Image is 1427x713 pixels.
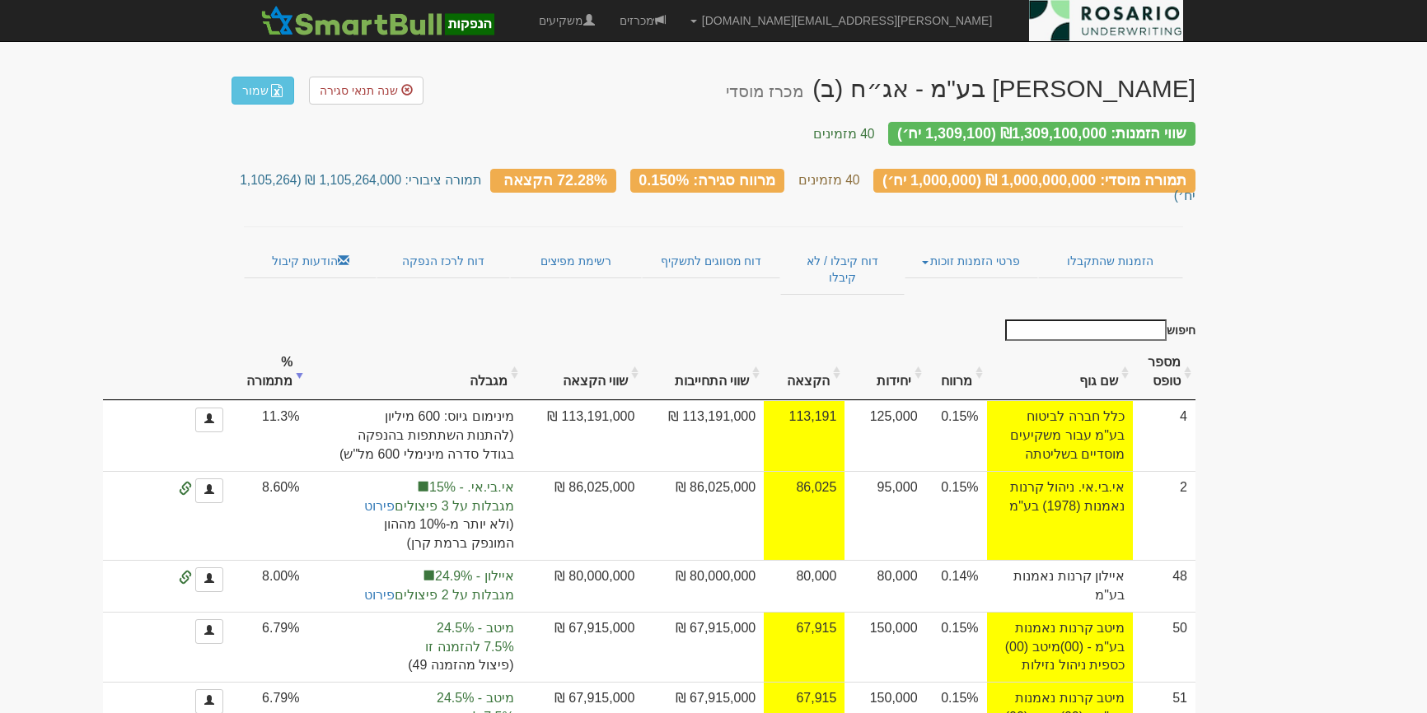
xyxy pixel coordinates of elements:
[764,400,845,471] td: אחוז הקצאה להצעה זו 90.6%
[232,345,307,400] th: % מתמורה: activate to sort column ascending
[1133,560,1195,612] td: 48
[270,84,283,97] img: excel-file-white.png
[926,612,987,683] td: 0.15%
[987,471,1133,560] td: אי.בי.אי. ניהול קרנות נאמנות (1978) בע"מ
[232,77,294,105] a: שמור
[987,560,1133,612] td: איילון קרנות נאמנות בע"מ
[643,471,764,560] td: 86,025,000 ₪
[232,400,307,471] td: 11.3%
[1133,471,1195,560] td: 2
[873,169,1195,193] div: תמורה מוסדי: 1,000,000,000 ₪ (1,000,000 יח׳)
[316,638,513,657] span: 7.5% להזמנה זו
[240,173,1195,202] small: תמורה ציבורי: 1,105,264,000 ₪ (1,105,264 יח׳)
[764,471,845,560] td: אחוז הקצאה להצעה זו 90.6%
[316,426,513,464] span: (להתנות השתתפות בהנפקה בגודל סדרה מינימלי 600 מל"ש)
[316,497,513,516] span: מגבלות על 3 פיצולים
[642,244,779,278] a: דוח מסווגים לתשקיף
[510,244,642,278] a: רשימת מפיצים
[1133,400,1195,471] td: 4
[522,471,643,560] td: 86,025,000 ₪
[522,560,643,612] td: 80,000,000 ₪
[307,612,522,683] td: הקצאה בפועל לקבוצה 'מיטב' 20.4%
[888,122,1195,146] div: שווי הזמנות: ₪1,309,100,000 (1,309,100 יח׳)
[316,586,513,605] span: מגבלות על 2 פיצולים
[307,471,522,560] td: הקצאה בפועל לקבוצת סמארטבול 15%, לתשומת ליבך: עדכון המגבלות ישנה את אפשרויות ההקצאה הסופיות.
[309,77,423,105] a: שנה תנאי סגירה
[316,689,513,708] span: מיטב - 24.5%
[926,471,987,560] td: 0.15%
[987,612,1133,683] td: מיטב קרנות נאמנות בע"מ - (00)מיטב (00) כספית ניהול נזילות
[764,345,845,400] th: הקצאה: activate to sort column ascending
[643,560,764,612] td: 80,000,000 ₪
[1038,244,1183,278] a: הזמנות שהתקבלו
[926,560,987,612] td: 0.14%
[522,400,643,471] td: 113,191,000 ₪
[726,82,804,100] small: מכרז מוסדי
[256,4,498,37] img: SmartBull Logo
[926,345,987,400] th: מרווח : activate to sort column ascending
[316,656,513,675] span: (פיצול מהזמנה 49)
[244,244,377,278] a: הודעות קיבול
[307,345,522,400] th: מגבלה: activate to sort column ascending
[999,319,1195,341] label: חיפוש
[316,515,513,553] span: (ולא יותר מ-10% מההון המונפק ברמת קרן)
[630,169,785,193] div: מרווח סגירה: 0.150%
[643,345,764,400] th: שווי התחייבות: activate to sort column ascending
[643,612,764,683] td: 67,915,000 ₪
[845,471,925,560] td: 95,000
[845,345,925,400] th: יחידות: activate to sort column ascending
[316,408,513,426] span: מינימום גיוס: 600 מיליון
[926,400,987,471] td: 0.15%
[643,400,764,471] td: 113,191,000 ₪
[987,400,1133,471] td: כלל חברה לביטוח בע"מ עבור משקיעים מוסדיים בשליטתה
[845,560,925,612] td: 80,000
[764,560,845,612] td: 80,000
[726,75,1195,102] div: דניאל פקדונות בע"מ - אג״ח (ב) - הנפקה לציבור
[316,478,513,497] span: אי.בי.אי. - 15%
[522,612,643,683] td: 67,915,000 ₪
[798,173,860,187] small: 40 מזמינים
[232,612,307,683] td: 6.79%
[232,560,307,612] td: 8.00%
[364,499,395,513] a: פירוט
[845,400,925,471] td: 125,000
[320,84,398,97] span: שנה תנאי סגירה
[1005,319,1167,341] input: חיפוש
[905,244,1037,278] a: פרטי הזמנות זוכות
[764,612,845,683] td: אחוז הקצאה להצעה זו 45.3%
[813,127,875,141] small: 40 מזמינים
[987,345,1133,400] th: שם גוף : activate to sort column ascending
[1133,612,1195,683] td: 50
[377,244,509,278] a: דוח לרכז הנפקה
[316,567,513,586] span: איילון - 24.9%
[307,560,522,612] td: לאכיפת המגבלה יש להתאים את המגבלה ברמת ההזמנה או להמיר את הפיצולים להזמנות. לתשומת ליבך: עדכון המ...
[364,588,395,602] a: פירוט
[316,619,513,638] span: מיטב - 24.5%
[232,471,307,560] td: 8.60%
[1133,345,1195,400] th: מספר טופס: activate to sort column ascending
[780,244,905,295] a: דוח קיבלו / לא קיבלו
[522,345,643,400] th: שווי הקצאה: activate to sort column ascending
[503,171,607,188] span: 72.28% הקצאה
[845,612,925,683] td: 150,000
